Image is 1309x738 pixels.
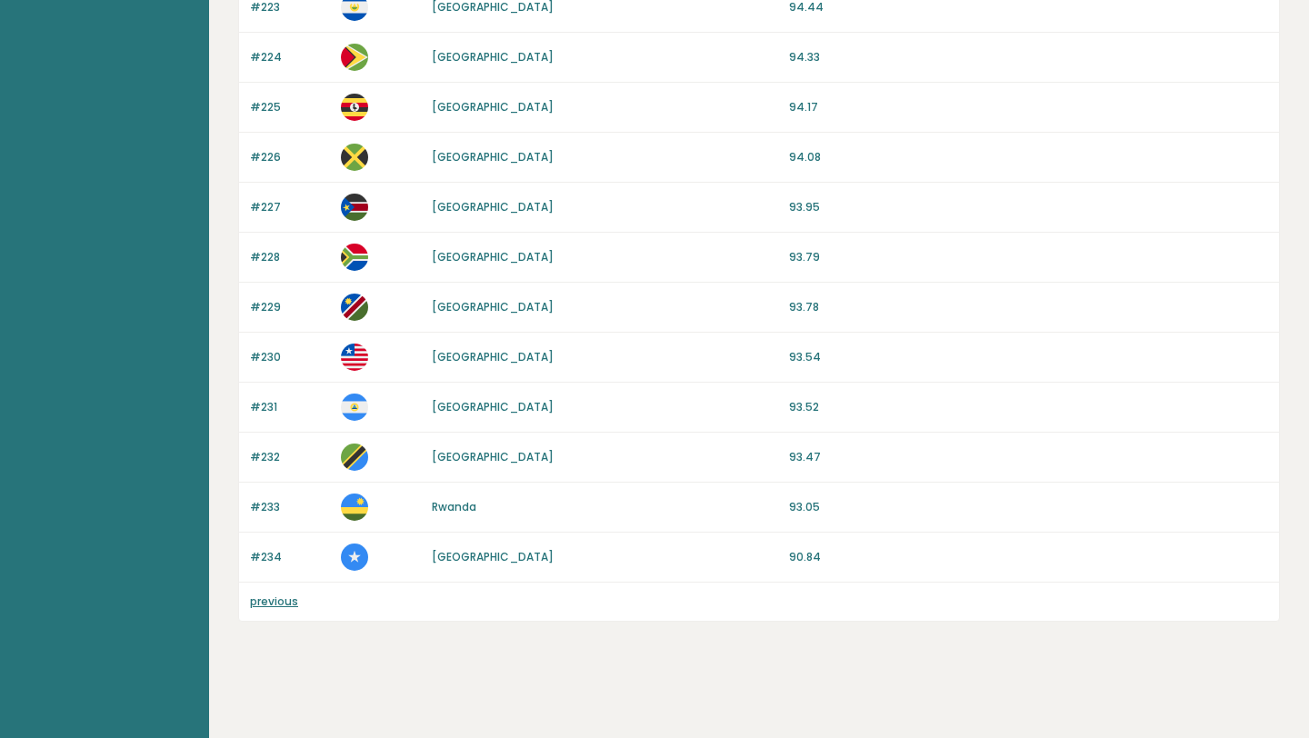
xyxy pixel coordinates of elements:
[432,449,554,464] a: [GEOGRAPHIC_DATA]
[341,194,368,221] img: ss.svg
[789,299,1268,315] p: 93.78
[432,399,554,414] a: [GEOGRAPHIC_DATA]
[250,399,330,415] p: #231
[341,244,368,271] img: za.svg
[250,549,330,565] p: #234
[341,444,368,471] img: tz.svg
[432,349,554,364] a: [GEOGRAPHIC_DATA]
[250,499,330,515] p: #233
[789,399,1268,415] p: 93.52
[341,344,368,371] img: lr.svg
[432,149,554,165] a: [GEOGRAPHIC_DATA]
[432,499,476,514] a: Rwanda
[250,349,330,365] p: #230
[250,99,330,115] p: #225
[250,199,330,215] p: #227
[789,99,1268,115] p: 94.17
[341,294,368,321] img: na.svg
[789,549,1268,565] p: 90.84
[432,549,554,564] a: [GEOGRAPHIC_DATA]
[432,99,554,115] a: [GEOGRAPHIC_DATA]
[789,349,1268,365] p: 93.54
[789,149,1268,165] p: 94.08
[341,544,368,571] img: so.svg
[341,494,368,521] img: rw.svg
[250,49,330,65] p: #224
[341,394,368,421] img: ni.svg
[789,49,1268,65] p: 94.33
[432,49,554,65] a: [GEOGRAPHIC_DATA]
[789,449,1268,465] p: 93.47
[341,94,368,121] img: ug.svg
[789,199,1268,215] p: 93.95
[341,44,368,71] img: gy.svg
[250,249,330,265] p: #228
[250,593,298,609] a: previous
[250,449,330,465] p: #232
[789,499,1268,515] p: 93.05
[341,144,368,171] img: jm.svg
[250,299,330,315] p: #229
[250,149,330,165] p: #226
[432,249,554,264] a: [GEOGRAPHIC_DATA]
[432,199,554,214] a: [GEOGRAPHIC_DATA]
[789,249,1268,265] p: 93.79
[432,299,554,314] a: [GEOGRAPHIC_DATA]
